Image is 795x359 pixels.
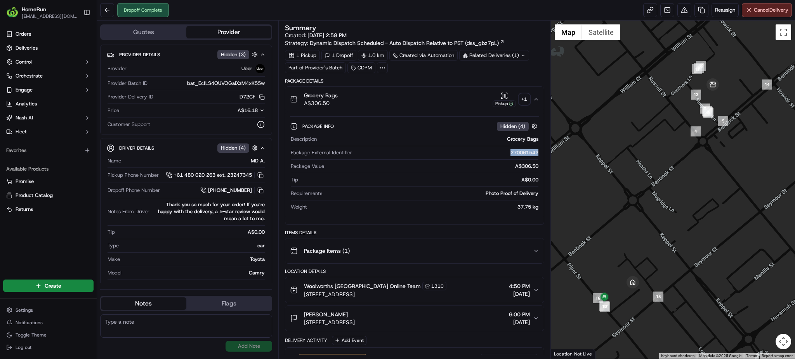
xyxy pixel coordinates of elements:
[582,24,620,40] button: Show satellite imagery
[762,79,772,90] div: 14
[3,112,94,124] button: Nash AI
[3,84,94,96] button: Engage
[108,242,119,249] span: Type
[285,87,543,112] button: Grocery BagsA$306.50Pickup+1
[700,104,710,114] div: 8
[107,142,266,154] button: Driver DetailsHidden (4)
[16,192,53,199] span: Product Catalog
[694,63,704,73] div: 10
[332,336,366,345] button: Add Event
[3,189,94,202] button: Product Catalog
[291,149,352,156] span: Package External Identifier
[3,42,94,54] a: Deliveries
[108,157,121,164] span: Name
[285,268,544,274] div: Location Details
[304,318,355,326] span: [STREET_ADDRESS]
[358,50,388,61] div: 1.0 km
[500,123,525,130] span: Hidden ( 4 )
[119,52,160,58] span: Provider Details
[124,157,265,164] div: MD A.
[553,349,578,359] img: Google
[6,178,90,185] a: Promise
[493,92,516,107] button: Pickup
[16,178,34,185] span: Promise
[107,48,266,61] button: Provider DetailsHidden (3)
[108,269,122,276] span: Model
[285,31,347,39] span: Created:
[776,24,791,40] button: Toggle fullscreen view
[746,354,757,358] a: Terms (opens in new tab)
[108,80,148,87] span: Provider Batch ID
[291,190,322,197] span: Requirements
[22,13,77,19] button: [EMAIL_ADDRESS][DOMAIN_NAME]
[553,349,578,359] a: Open this area in Google Maps (opens a new window)
[200,186,265,195] a: [PHONE_NUMBER]
[108,229,115,236] span: Tip
[459,50,529,61] div: Related Deliveries (1)
[108,107,119,114] span: Price
[118,229,265,236] div: A$0.00
[355,149,538,156] div: 270061542
[123,256,265,263] div: Toyota
[101,26,186,38] button: Quotes
[108,256,120,263] span: Make
[3,330,94,340] button: Toggle Theme
[285,39,505,47] div: Strategy:
[119,145,154,151] span: Driver Details
[285,24,316,31] h3: Summary
[3,126,94,138] button: Fleet
[16,332,47,338] span: Toggle Theme
[327,163,538,170] div: A$306.50
[101,297,186,310] button: Notes
[509,318,530,326] span: [DATE]
[16,31,31,38] span: Orders
[186,297,272,310] button: Flags
[166,171,265,179] a: +61 480 020 263 ext. 23247345
[493,100,516,107] div: Pickup
[16,72,43,79] span: Orchestrate
[208,187,252,194] span: [PHONE_NUMBER]
[108,93,153,100] span: Provider Delivery ID
[108,121,150,128] span: Customer Support
[509,290,530,298] span: [DATE]
[285,112,543,224] div: Grocery BagsA$306.50Pickup+1
[718,116,728,126] div: 5
[3,56,94,68] button: Control
[3,70,94,82] button: Orchestrate
[16,206,33,213] span: Returns
[108,187,160,194] span: Dropoff Phone Number
[497,121,539,131] button: Hidden (4)
[593,293,603,303] div: 16
[519,94,530,105] div: + 1
[291,136,317,143] span: Description
[307,32,347,39] span: [DATE] 2:58 PM
[320,136,538,143] div: Grocery Bags
[304,311,348,318] span: [PERSON_NAME]
[304,99,338,107] span: A$306.50
[302,123,335,129] span: Package Info
[347,62,375,73] div: CDPM
[304,290,446,298] span: [STREET_ADDRESS]
[16,114,33,121] span: Nash AI
[16,344,31,350] span: Log out
[703,108,713,118] div: 9
[45,282,61,290] span: Create
[122,242,265,249] div: car
[186,26,272,38] button: Provider
[6,6,19,19] img: HomeRun
[221,51,246,58] span: Hidden ( 3 )
[715,7,735,14] span: Reassign
[304,91,338,99] span: Grocery Bags
[285,306,543,331] button: [PERSON_NAME][STREET_ADDRESS]6:00 PM[DATE]
[16,45,38,52] span: Deliveries
[762,354,793,358] a: Report a map error
[493,92,530,107] button: Pickup+1
[3,3,80,22] button: HomeRunHomeRun[EMAIL_ADDRESS][DOMAIN_NAME]
[653,292,663,302] div: 15
[108,208,149,215] span: Notes From Driver
[555,24,582,40] button: Show street map
[285,337,327,343] div: Delivery Activity
[221,145,246,152] span: Hidden ( 4 )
